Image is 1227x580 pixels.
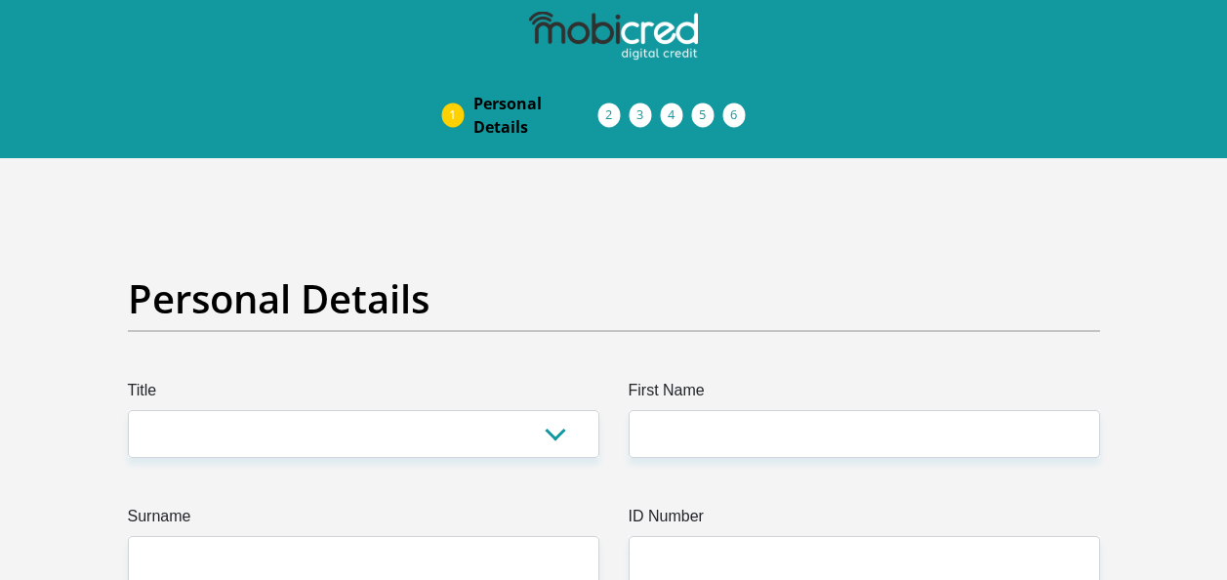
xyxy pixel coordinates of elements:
label: ID Number [629,505,1100,536]
label: Surname [128,505,599,536]
h2: Personal Details [128,275,1100,322]
input: First Name [629,410,1100,458]
label: First Name [629,379,1100,410]
label: Title [128,379,599,410]
a: PersonalDetails [458,84,614,146]
span: Personal Details [473,92,598,139]
img: mobicred logo [529,12,697,61]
